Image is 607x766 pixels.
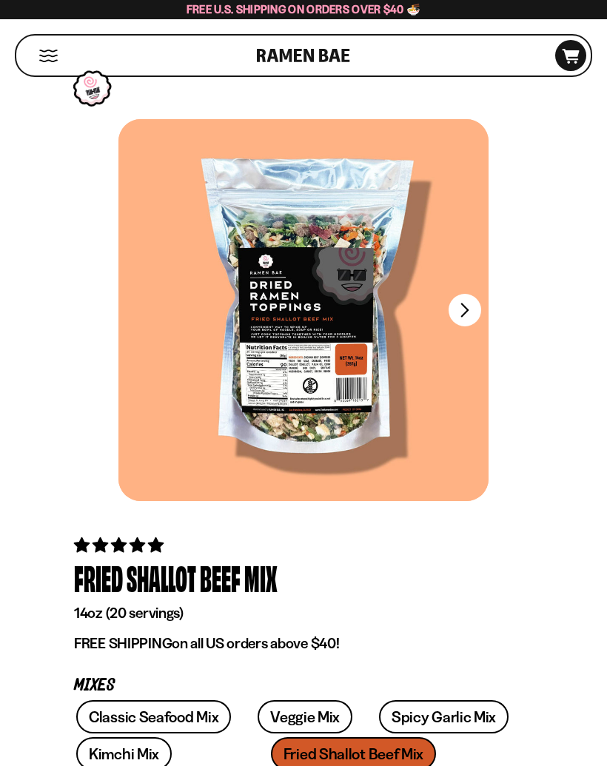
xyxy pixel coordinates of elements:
[127,557,196,600] div: Shallot
[244,557,278,600] div: Mix
[379,700,509,733] a: Spicy Garlic Mix
[74,557,123,600] div: Fried
[38,50,58,62] button: Mobile Menu Trigger
[74,536,167,554] span: 4.82 stars
[258,700,352,733] a: Veggie Mix
[200,557,241,600] div: Beef
[74,634,172,652] strong: FREE SHIPPING
[76,700,231,733] a: Classic Seafood Mix
[187,2,421,16] span: Free U.S. Shipping on Orders over $40 🍜
[74,634,533,653] p: on all US orders above $40!
[449,294,481,326] button: Next
[74,679,533,693] p: Mixes
[74,604,533,622] p: 14oz (20 servings)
